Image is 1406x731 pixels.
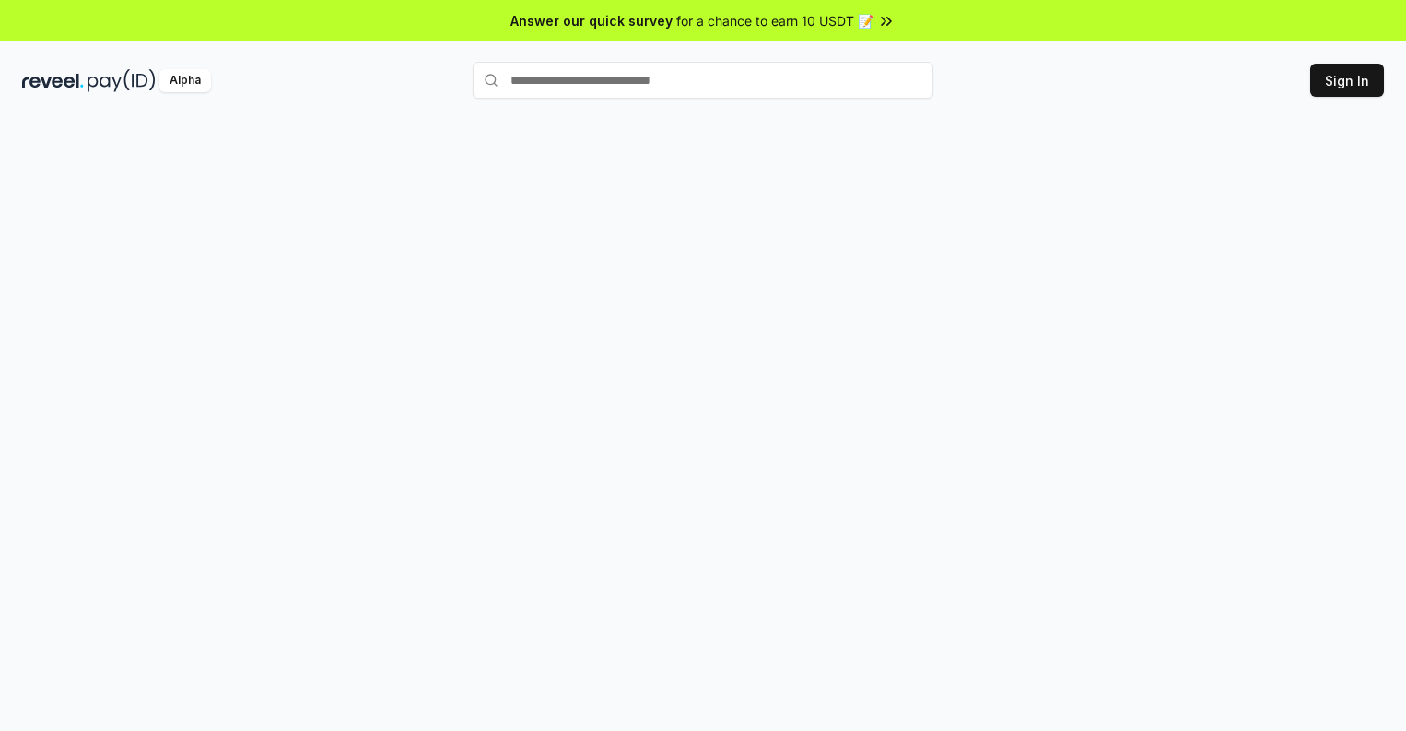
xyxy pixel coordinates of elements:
[676,11,873,30] span: for a chance to earn 10 USDT 📝
[88,69,156,92] img: pay_id
[159,69,211,92] div: Alpha
[510,11,673,30] span: Answer our quick survey
[1310,64,1384,97] button: Sign In
[22,69,84,92] img: reveel_dark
